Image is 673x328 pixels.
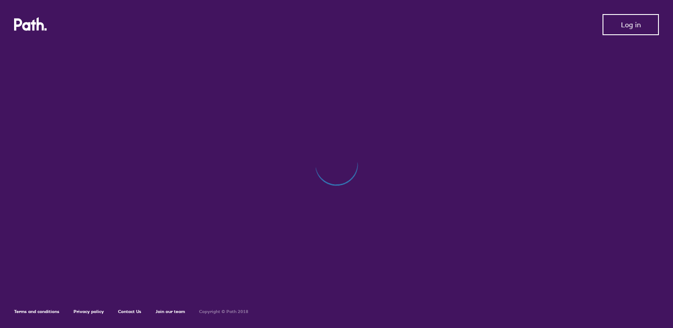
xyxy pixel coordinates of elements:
button: Log in [603,14,659,35]
span: Log in [621,21,641,29]
h6: Copyright © Path 2018 [199,309,248,314]
a: Privacy policy [74,309,104,314]
a: Terms and conditions [14,309,59,314]
a: Join our team [155,309,185,314]
a: Contact Us [118,309,141,314]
